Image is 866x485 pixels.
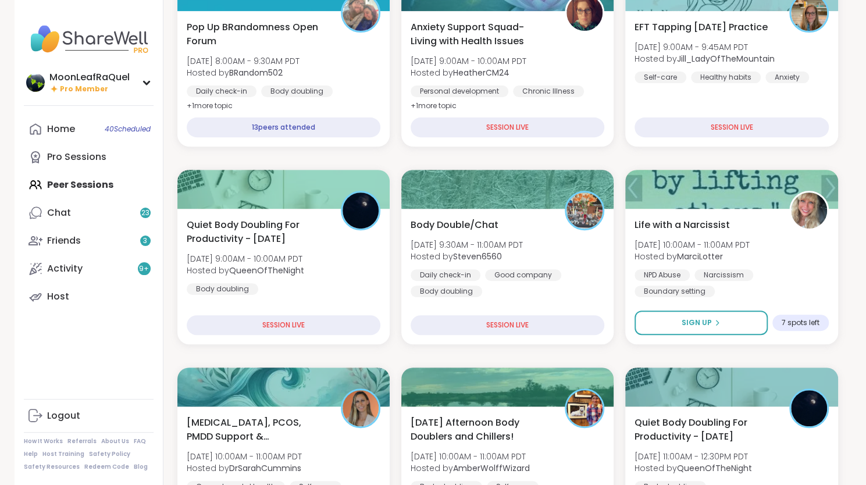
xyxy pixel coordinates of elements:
div: Friends [47,234,81,247]
img: QueenOfTheNight [343,192,379,229]
a: Pro Sessions [24,143,154,171]
img: ShareWell Nav Logo [24,19,154,59]
span: [MEDICAL_DATA], PCOS, PMDD Support & Empowerment [187,416,328,444]
div: Body doubling [411,286,482,297]
div: Host [47,290,69,303]
span: Hosted by [635,251,750,262]
span: [DATE] 10:00AM - 11:00AM PDT [411,451,530,462]
div: Self-care [635,72,686,83]
div: Daily check-in [187,85,256,97]
span: [DATE] 9:00AM - 9:45AM PDT [635,41,775,53]
span: Hosted by [187,265,304,276]
div: Chat [47,206,71,219]
b: QueenOfTheNight [229,265,304,276]
img: DrSarahCummins [343,390,379,426]
span: Pop Up BRandomness Open Forum [187,20,328,48]
span: Quiet Body Doubling For Productivity - [DATE] [187,218,328,246]
b: HeatherCM24 [453,67,509,79]
a: How It Works [24,437,63,445]
div: Body doubling [187,283,258,295]
span: [DATE] 11:00AM - 12:30PM PDT [635,451,752,462]
a: Chat23 [24,199,154,227]
span: Hosted by [635,462,752,474]
a: Redeem Code [84,463,129,471]
img: QueenOfTheNight [791,390,827,426]
span: Hosted by [411,462,530,474]
div: Pro Sessions [47,151,106,163]
span: [DATE] 8:00AM - 9:30AM PDT [187,55,300,67]
a: Friends3 [24,227,154,255]
div: Logout [47,409,80,422]
span: Hosted by [635,53,775,65]
b: MarciLotter [677,251,723,262]
a: Help [24,450,38,458]
span: Hosted by [411,251,523,262]
div: Healthy habits [691,72,761,83]
b: Steven6560 [453,251,502,262]
div: SESSION LIVE [187,315,380,335]
img: AmberWolffWizard [566,390,603,426]
span: 7 spots left [782,318,819,327]
div: Daily check-in [411,269,480,281]
a: Referrals [67,437,97,445]
span: Body Double/Chat [411,218,498,232]
span: 40 Scheduled [105,124,151,134]
span: Anxiety Support Squad- Living with Health Issues [411,20,552,48]
div: Good company [485,269,561,281]
span: [DATE] 9:30AM - 11:00AM PDT [411,239,523,251]
a: FAQ [134,437,146,445]
span: [DATE] 10:00AM - 11:00AM PDT [635,239,750,251]
span: [DATE] 9:00AM - 10:00AM PDT [411,55,526,67]
a: Blog [134,463,148,471]
div: Home [47,123,75,135]
span: EFT Tapping [DATE] Practice [635,20,768,34]
div: Chronic Illness [513,85,584,97]
span: Hosted by [411,67,526,79]
span: 23 [141,208,149,218]
span: Pro Member [60,84,108,94]
b: BRandom502 [229,67,283,79]
b: DrSarahCummins [229,462,301,474]
a: Safety Resources [24,463,80,471]
span: 9 + [139,264,149,274]
span: Quiet Body Doubling For Productivity - [DATE] [635,416,776,444]
button: Sign Up [635,311,767,335]
div: NPD Abuse [635,269,690,281]
div: Boundary setting [635,286,715,297]
div: Narcissism [694,269,753,281]
div: Anxiety [765,72,809,83]
span: Sign Up [681,318,711,328]
a: Logout [24,402,154,430]
span: Hosted by [187,67,300,79]
span: Hosted by [187,462,302,474]
a: Host [24,283,154,311]
span: [DATE] Afternoon Body Doublers and Chillers! [411,416,552,444]
b: Jill_LadyOfTheMountain [677,53,775,65]
div: Personal development [411,85,508,97]
img: MoonLeafRaQuel [26,73,45,92]
div: SESSION LIVE [411,117,604,137]
div: Activity [47,262,83,275]
a: Activity9+ [24,255,154,283]
b: QueenOfTheNight [677,462,752,474]
span: Life with a Narcissist [635,218,730,232]
div: SESSION LIVE [635,117,828,137]
div: 13 peers attended [187,117,380,137]
a: Safety Policy [89,450,130,458]
span: [DATE] 10:00AM - 11:00AM PDT [187,451,302,462]
a: About Us [101,437,129,445]
a: Host Training [42,450,84,458]
div: Body doubling [261,85,333,97]
b: AmberWolffWizard [453,462,530,474]
img: MarciLotter [791,192,827,229]
span: 3 [143,236,147,246]
div: SESSION LIVE [411,315,604,335]
div: MoonLeafRaQuel [49,71,130,84]
span: [DATE] 9:00AM - 10:00AM PDT [187,253,304,265]
a: Home40Scheduled [24,115,154,143]
img: Steven6560 [566,192,603,229]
